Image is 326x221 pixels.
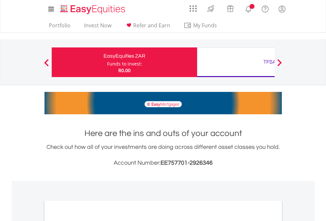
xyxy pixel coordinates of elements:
[40,62,53,69] button: Previous
[184,21,227,30] span: My Funds
[118,67,131,73] span: R0.00
[44,143,282,168] div: Check out how all of your investments are doing across different asset classes you hold.
[161,160,213,166] span: EE757701-2926346
[122,22,173,32] a: Refer and Earn
[58,2,128,15] a: Home page
[273,62,286,69] button: Next
[257,2,274,15] a: FAQ's and Support
[56,51,193,61] div: EasyEquities ZAR
[59,4,128,15] img: EasyEquities_Logo.png
[44,127,282,139] h1: Here are the ins and outs of your account
[133,22,170,29] span: Refer and Earn
[44,92,282,114] img: EasyMortage Promotion Banner
[205,3,216,14] img: thrive-v2.svg
[81,22,114,32] a: Invest Now
[185,2,201,12] a: AppsGrid
[240,2,257,15] a: Notifications
[274,2,290,16] a: My Profile
[44,158,282,168] h3: Account Number:
[107,61,142,67] div: Funds to invest:
[190,5,197,12] img: grid-menu-icon.svg
[221,2,240,14] a: Vouchers
[225,3,236,14] img: vouchers-v2.svg
[46,22,73,32] a: Portfolio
